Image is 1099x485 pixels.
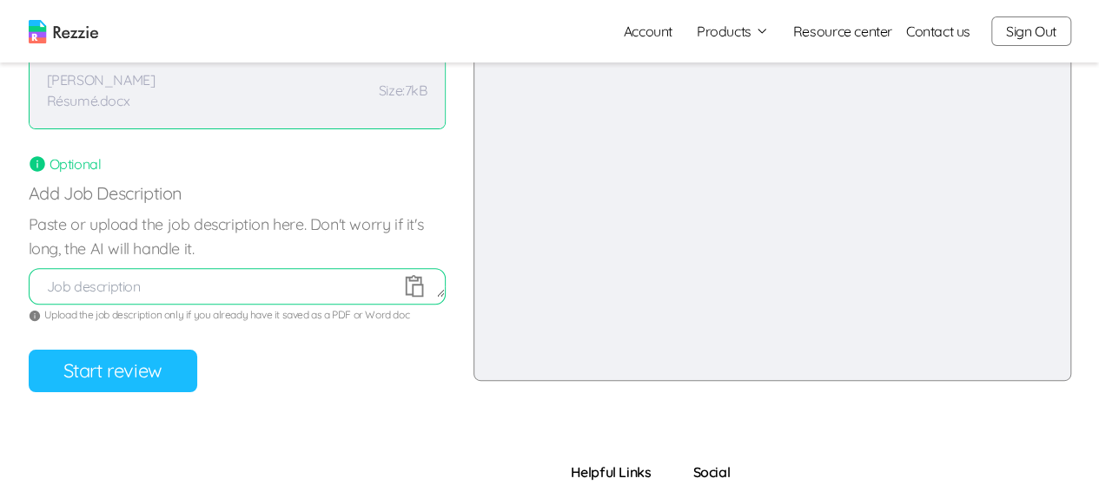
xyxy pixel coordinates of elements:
button: Sign Out [991,16,1071,46]
a: Resource center [793,21,892,42]
h5: Helpful Links [571,462,652,482]
a: Contact us [906,21,970,42]
p: Size: 7kB [379,80,427,101]
a: Account [610,14,686,49]
p: Add Job Description [29,181,446,206]
div: Upload the job description only if you already have it saved as a PDF or Word doc [29,308,446,322]
p: [PERSON_NAME] Résumé.docx [47,69,221,111]
div: Optional [29,154,446,174]
button: Products [697,21,769,42]
h5: Social [692,462,756,482]
button: Start review [29,350,197,392]
label: Paste or upload the job description here. Don't worry if it's long, the AI will handle it. [29,213,446,261]
img: logo [29,20,98,43]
